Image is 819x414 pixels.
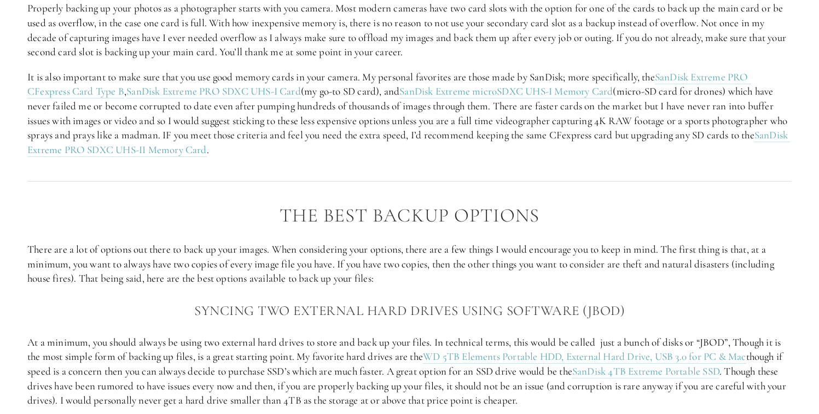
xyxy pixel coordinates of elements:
[27,335,792,408] p: At a minimum, you should always be using two external hard drives to store and back up your files...
[27,1,792,59] p: Properly backing up your photos as a photographer starts with you camera. Most modern cameras hav...
[27,70,792,158] p: It is also important to make sure that you use good memory cards in your camera. My personal favo...
[27,205,792,226] h2: The Best Backup Options
[27,242,792,286] p: There are a lot of options out there to back up your images. When considering your options, there...
[27,129,790,157] a: SanDisk Extreme PRO SDXC UHS-II Memory Card
[399,85,613,98] a: SanDisk Extreme microSDXC UHS-I Memory Card
[126,85,301,98] a: SanDisk Extreme PRO SDXC UHS-I Card
[423,350,746,364] a: WD 5TB Elements Portable HDD, External Hard Drive, USB 3.0 for PC & Mac
[27,300,792,322] h3: Syncing two external hard drives using software (JBOD)
[572,365,719,378] a: SanDisk 4TB Extreme Portable SSD
[27,71,751,99] a: SanDisk Extreme PRO CFexpress Card Type B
